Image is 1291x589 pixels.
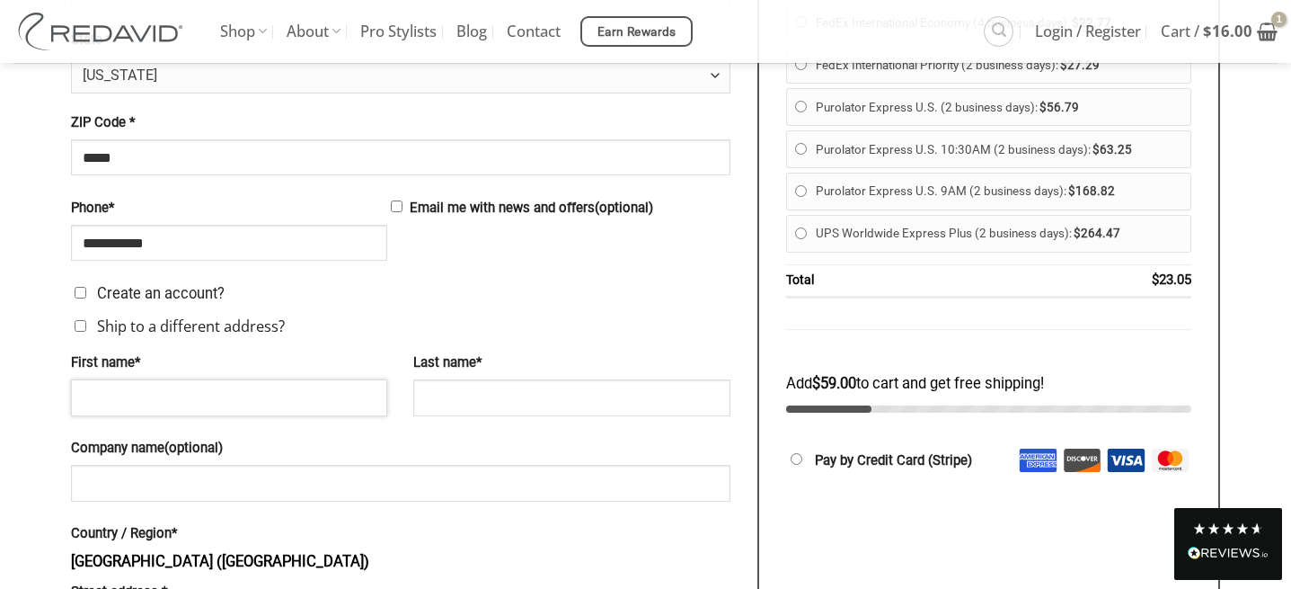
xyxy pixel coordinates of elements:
label: Country / Region [71,523,730,545]
img: REVIEWS.io [1188,547,1269,559]
label: Email me with news and offers [71,198,730,219]
bdi: 168.82 [1068,184,1115,198]
label: FedEx International Priority (2 business days): [816,51,1183,79]
label: Company name [71,438,730,460]
div: Read All Reviews [1174,508,1282,580]
label: Phone [71,198,387,219]
span: $ [1060,58,1067,72]
bdi: 27.29 [1060,58,1100,72]
a: Earn Rewards [580,16,693,47]
span: $ [1152,272,1159,288]
img: Discover [1063,449,1101,472]
bdi: 264.47 [1074,227,1120,240]
span: $ [1039,101,1047,114]
span: (optional) [164,440,223,456]
span: New York [83,58,709,94]
label: Pay by Credit Card (Stripe) [815,452,972,469]
div: Add to cart and get free shipping! [786,372,1192,397]
input: Ship to a different address? [75,320,86,332]
input: Create an account? [75,287,86,299]
bdi: 63.25 [1092,143,1132,156]
span: (optional) [595,200,653,216]
label: Last name [413,353,730,374]
span: Earn Rewards [597,22,676,42]
span: $ [1203,21,1212,41]
span: $ [1092,143,1100,156]
bdi: 56.79 [1039,101,1079,114]
div: Read All Reviews [1188,543,1269,567]
img: REDAVID Salon Products | United States [13,13,193,50]
label: Purolator Express U.S. 9AM (2 business days): [816,178,1183,206]
img: Visa [1107,449,1145,472]
bdi: 59.00 [812,375,856,392]
span: Ship to a different address? [97,316,285,336]
strong: [GEOGRAPHIC_DATA] ([GEOGRAPHIC_DATA]) [71,553,369,570]
label: Purolator Express U.S. (2 business days): [816,94,1183,121]
span: Create an account? [97,285,225,302]
span: $ [812,375,820,392]
div: 4.8 Stars [1192,522,1264,536]
label: Purolator Express U.S. 10:30AM (2 business days): [816,136,1183,164]
th: Total [786,265,1078,299]
span: State [71,57,730,93]
bdi: 16.00 [1203,21,1252,41]
span: Cart / [1161,9,1252,54]
a: Search [984,16,1013,46]
img: Amex [1019,449,1057,472]
span: Login / Register [1035,9,1141,54]
input: Email me with news and offers(optional) [391,201,402,212]
label: ZIP Code [71,112,730,134]
label: UPS Worldwide Express Plus (2 business days): [816,220,1183,248]
img: Mastercard [1151,449,1189,472]
span: $ [1068,184,1075,198]
bdi: 23.05 [1152,272,1191,288]
label: First name [71,353,387,374]
span: $ [1074,227,1081,240]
